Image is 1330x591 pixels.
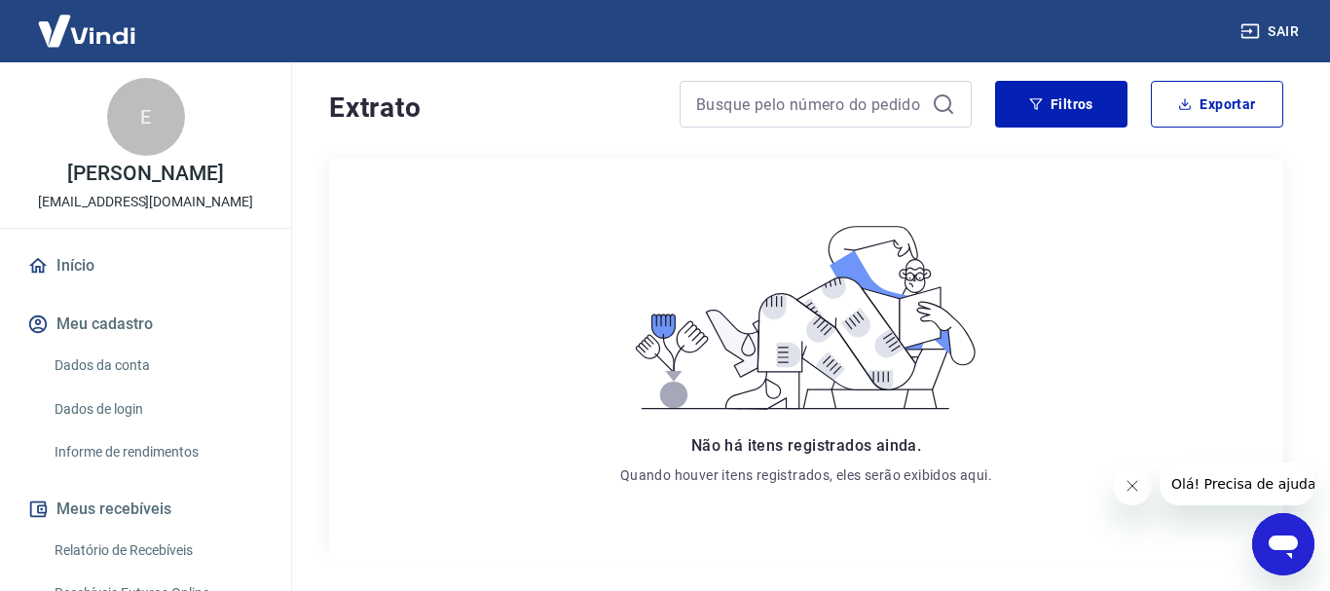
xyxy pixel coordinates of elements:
span: Olá! Precisa de ajuda? [12,14,164,29]
a: Dados da conta [47,346,268,386]
button: Sair [1237,14,1307,50]
a: Informe de rendimentos [47,432,268,472]
div: E [107,78,185,156]
a: Relatório de Recebíveis [47,531,268,571]
p: Quando houver itens registrados, eles serão exibidos aqui. [620,465,992,485]
input: Busque pelo número do pedido [696,90,924,119]
p: [PERSON_NAME] [67,164,223,184]
button: Meu cadastro [23,303,268,346]
iframe: Botão para abrir a janela de mensagens [1252,513,1314,575]
h4: Extrato [329,89,656,128]
a: Dados de login [47,389,268,429]
p: [EMAIL_ADDRESS][DOMAIN_NAME] [38,192,253,212]
button: Meus recebíveis [23,488,268,531]
iframe: Mensagem da empresa [1160,462,1314,505]
button: Exportar [1151,81,1283,128]
a: Início [23,244,268,287]
img: Vindi [23,1,150,60]
span: Não há itens registrados ainda. [691,436,921,455]
iframe: Fechar mensagem [1113,466,1152,505]
button: Filtros [995,81,1127,128]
